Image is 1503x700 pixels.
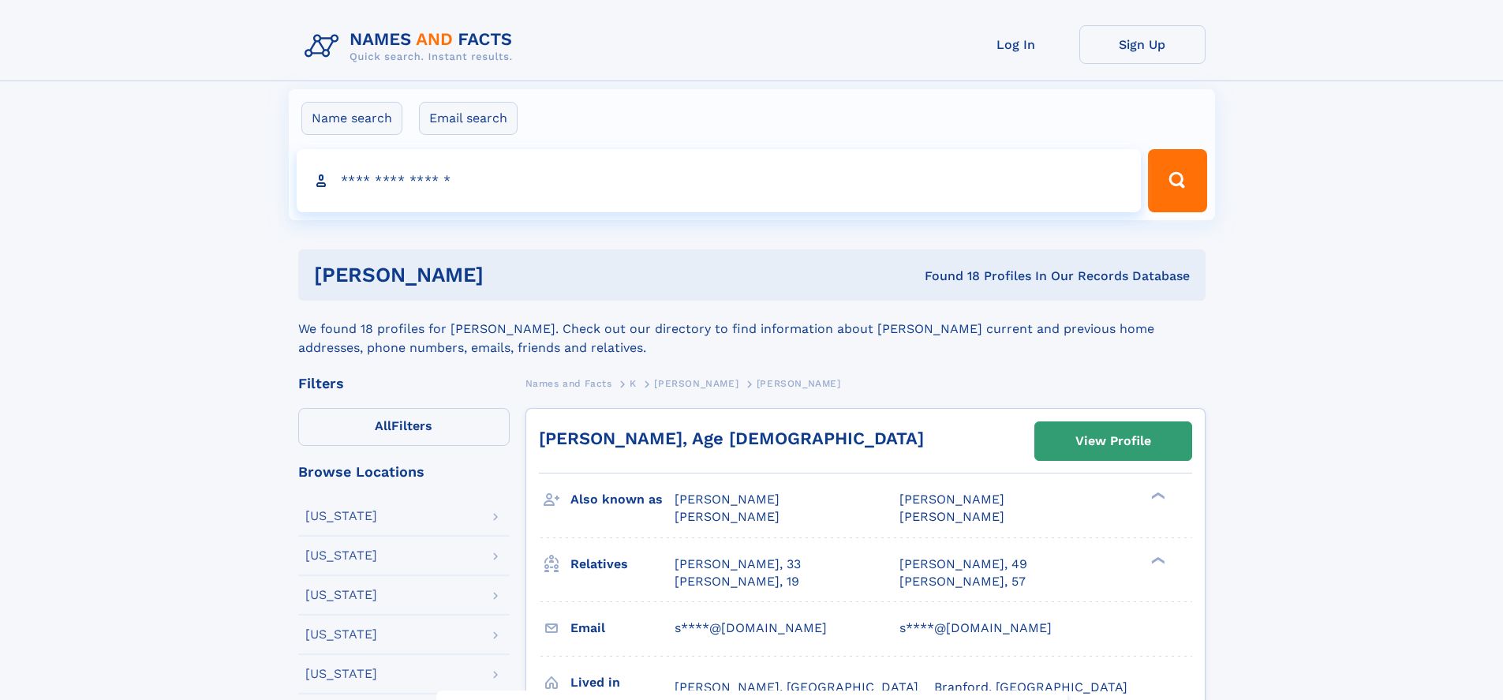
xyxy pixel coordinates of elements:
div: [US_STATE] [305,510,377,522]
a: [PERSON_NAME], 19 [675,573,799,590]
div: [US_STATE] [305,549,377,562]
h3: Relatives [570,551,675,578]
a: [PERSON_NAME], 33 [675,556,801,573]
button: Search Button [1148,149,1206,212]
h3: Email [570,615,675,642]
h3: Lived in [570,669,675,696]
a: [PERSON_NAME], 57 [899,573,1026,590]
a: View Profile [1035,422,1191,460]
h1: [PERSON_NAME] [314,265,705,285]
div: [US_STATE] [305,589,377,601]
span: [PERSON_NAME] [675,492,780,507]
img: Logo Names and Facts [298,25,525,68]
span: [PERSON_NAME] [899,492,1004,507]
span: K [630,378,637,389]
div: Found 18 Profiles In Our Records Database [704,268,1190,285]
div: [US_STATE] [305,628,377,641]
h3: Also known as [570,486,675,513]
input: search input [297,149,1142,212]
a: [PERSON_NAME], 49 [899,556,1027,573]
span: [PERSON_NAME] [899,509,1004,524]
a: [PERSON_NAME] [654,373,738,393]
a: Names and Facts [525,373,612,393]
a: [PERSON_NAME], Age [DEMOGRAPHIC_DATA] [539,429,924,448]
a: K [630,373,637,393]
div: ❯ [1147,491,1166,501]
span: All [375,418,391,433]
div: Filters [298,376,510,391]
span: [PERSON_NAME] [675,509,780,524]
div: Browse Locations [298,465,510,479]
span: [PERSON_NAME] [654,378,738,389]
a: Log In [953,25,1079,64]
span: [PERSON_NAME] [757,378,841,389]
label: Email search [419,102,518,135]
label: Name search [301,102,402,135]
div: We found 18 profiles for [PERSON_NAME]. Check out our directory to find information about [PERSON... [298,301,1206,357]
div: ❯ [1147,555,1166,565]
div: View Profile [1075,423,1151,459]
span: Branford, [GEOGRAPHIC_DATA] [934,679,1127,694]
a: Sign Up [1079,25,1206,64]
span: [PERSON_NAME], [GEOGRAPHIC_DATA] [675,679,918,694]
div: [US_STATE] [305,668,377,680]
label: Filters [298,408,510,446]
